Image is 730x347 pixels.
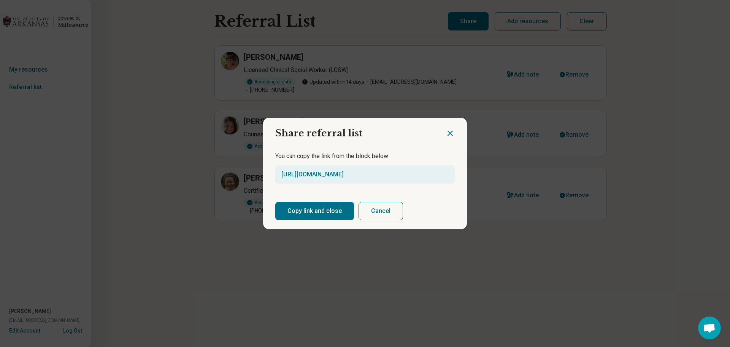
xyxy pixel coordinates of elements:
h2: Share referral list [263,118,446,143]
button: Copy link and close [275,202,354,220]
a: [URL][DOMAIN_NAME] [281,171,344,178]
p: You can copy the link from the block below [275,152,455,161]
button: Cancel [359,202,403,220]
button: Close dialog [446,129,455,138]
